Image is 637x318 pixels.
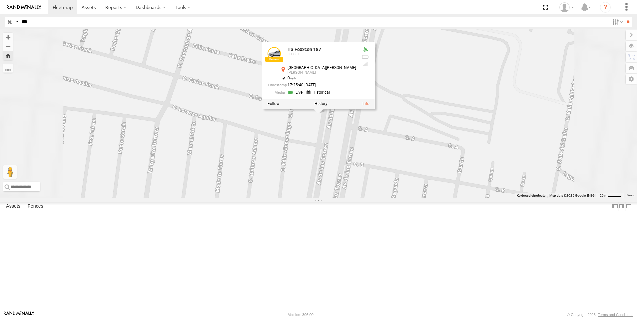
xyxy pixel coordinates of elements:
button: Keyboard shortcuts [517,193,545,198]
span: 20 m [600,194,607,197]
div: Jonathan Soto [557,2,576,12]
a: TS Foxxcon 187 [288,47,321,52]
span: Map data ©2025 Google, INEGI [549,194,596,197]
button: Map Scale: 20 m per 39 pixels [598,193,624,198]
a: View Asset Details [268,47,281,61]
div: © Copyright 2025 - [567,313,633,317]
label: Search Filter Options [610,17,624,27]
div: No battery health information received from this device. [361,54,369,60]
div: Locales [288,52,356,56]
a: Terms (opens in new tab) [627,194,634,197]
label: Measure [3,63,13,73]
button: Zoom Home [3,51,13,60]
button: Zoom out [3,42,13,51]
label: Map Settings [626,74,637,84]
button: Zoom in [3,33,13,42]
label: Hide Summary Table [625,202,632,211]
a: View Live Media Streams [288,89,305,96]
label: Assets [3,202,24,211]
div: Date/time of location update [268,83,356,88]
label: Realtime tracking of Asset [268,101,280,106]
div: Last Event GSM Signal Strength [361,62,369,67]
div: Valid GPS Fix [361,47,369,53]
button: Drag Pegman onto the map to open Street View [3,165,17,179]
a: Terms and Conditions [598,313,633,317]
label: Fences [24,202,47,211]
label: View Asset History [315,101,327,106]
div: Version: 306.00 [288,313,314,317]
div: [GEOGRAPHIC_DATA][PERSON_NAME] [288,66,356,70]
i: ? [600,2,611,13]
span: 0 [288,76,296,81]
label: Dock Summary Table to the Right [618,202,625,211]
a: View Historical Media Streams [307,89,332,96]
a: Visit our Website [4,311,34,318]
label: Search Query [14,17,19,27]
a: View Asset Details [362,101,369,106]
label: Dock Summary Table to the Left [612,202,618,211]
img: rand-logo.svg [7,5,41,10]
div: [PERSON_NAME] [288,71,356,75]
